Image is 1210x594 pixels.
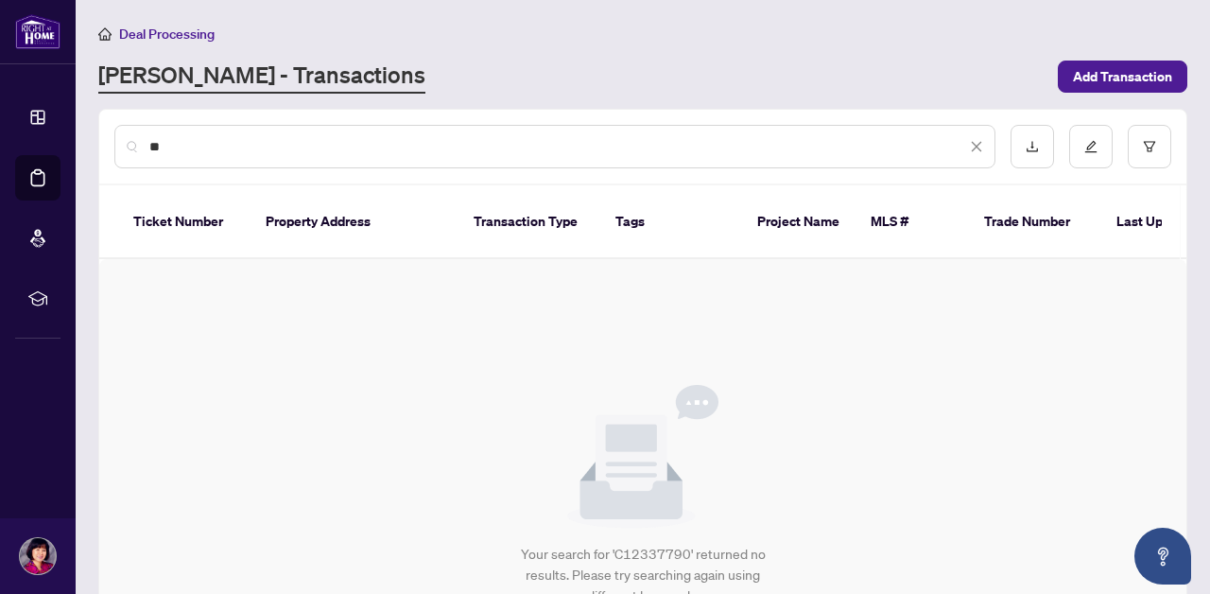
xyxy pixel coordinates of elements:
[1026,140,1039,153] span: download
[856,185,969,259] th: MLS #
[98,60,425,94] a: [PERSON_NAME] - Transactions
[20,538,56,574] img: Profile Icon
[98,27,112,41] span: home
[1069,125,1113,168] button: edit
[251,185,458,259] th: Property Address
[1143,140,1156,153] span: filter
[970,140,983,153] span: close
[118,185,251,259] th: Ticket Number
[742,185,856,259] th: Project Name
[1084,140,1098,153] span: edit
[969,185,1101,259] th: Trade Number
[119,26,215,43] span: Deal Processing
[1128,125,1171,168] button: filter
[1058,61,1187,93] button: Add Transaction
[15,14,60,49] img: logo
[1134,528,1191,585] button: Open asap
[1073,61,1172,92] span: Add Transaction
[458,185,600,259] th: Transaction Type
[600,185,742,259] th: Tags
[1011,125,1054,168] button: download
[567,385,718,529] img: Null State Icon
